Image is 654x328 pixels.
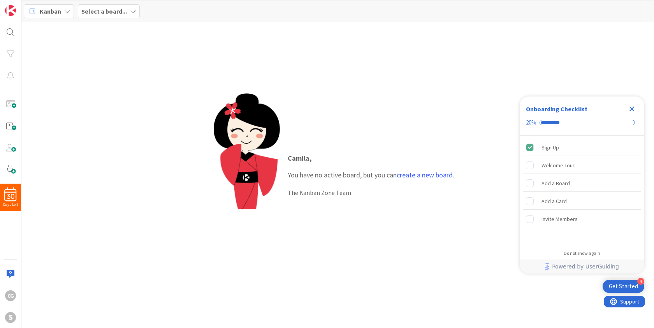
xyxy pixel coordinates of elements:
[541,161,575,170] div: Welcome Tour
[520,136,644,245] div: Checklist items
[397,170,453,179] a: create a new board
[288,188,454,197] div: The Kanban Zone Team
[541,143,559,152] div: Sign Up
[520,96,644,274] div: Checklist Container
[526,104,587,114] div: Onboarding Checklist
[564,250,600,256] div: Do not show again
[16,1,35,11] span: Support
[523,139,641,156] div: Sign Up is complete.
[524,260,640,274] a: Powered by UserGuiding
[637,278,644,285] div: 4
[526,119,638,126] div: Checklist progress: 20%
[523,157,641,174] div: Welcome Tour is incomplete.
[40,7,61,16] span: Kanban
[609,282,638,290] div: Get Started
[7,194,14,199] span: 30
[541,214,578,224] div: Invite Members
[5,312,16,323] div: S
[288,170,454,180] div: You have no active board, but you can .
[5,5,16,16] img: Visit kanbanzone.com
[552,262,619,271] span: Powered by UserGuiding
[523,210,641,228] div: Invite Members is incomplete.
[523,175,641,192] div: Add a Board is incomplete.
[520,260,644,274] div: Footer
[541,179,570,188] div: Add a Board
[523,193,641,210] div: Add a Card is incomplete.
[541,196,567,206] div: Add a Card
[81,7,127,15] b: Select a board...
[5,290,16,301] div: CG
[526,119,536,126] div: 20%
[288,154,312,163] strong: Camila ,
[603,280,644,293] div: Open Get Started checklist, remaining modules: 4
[626,103,638,115] div: Close Checklist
